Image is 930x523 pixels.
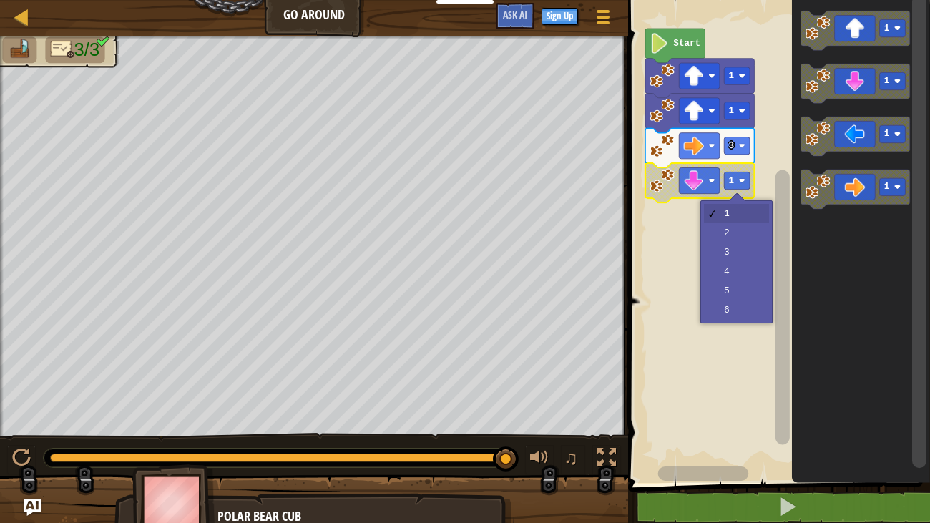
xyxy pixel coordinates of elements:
button: Adjust volume [525,445,554,474]
button: Ctrl + P: Play [7,445,36,474]
div: 4 [724,266,758,277]
text: 1 [728,106,734,116]
li: Only 3 lines of code [45,36,104,63]
text: 1 [728,71,734,81]
span: ♫ [564,447,578,469]
button: Ask AI [496,3,534,29]
text: 1 [884,24,890,34]
button: Toggle fullscreen [592,445,621,474]
div: 1 [724,208,758,219]
div: 3 [724,247,758,258]
div: 2 [724,228,758,238]
span: Ask AI [503,8,527,21]
button: Show game menu [585,3,621,36]
text: 1 [884,129,890,140]
text: 1 [884,182,890,192]
button: ♫ [561,445,585,474]
button: Ask AI [24,499,41,516]
text: 3 [728,141,734,151]
span: 3/3 [74,39,100,60]
text: 1 [728,176,734,186]
li: Go to the raft. [2,36,36,63]
div: 5 [724,285,758,296]
text: 1 [884,77,890,87]
text: Start [673,39,700,49]
button: Sign Up [542,8,578,25]
div: 6 [724,305,758,316]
